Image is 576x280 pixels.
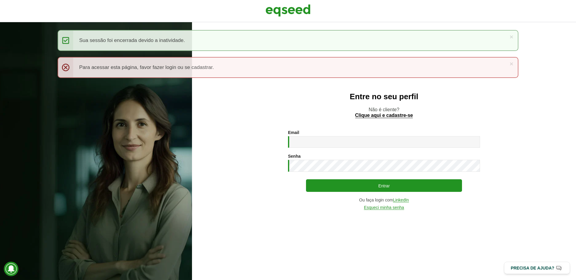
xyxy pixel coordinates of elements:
div: Para acessar esta página, favor fazer login ou se cadastrar. [58,57,518,78]
p: Não é cliente? [204,107,564,118]
img: EqSeed Logo [265,3,310,18]
label: Senha [288,154,301,158]
div: Sua sessão foi encerrada devido a inatividade. [58,30,518,51]
h2: Entre no seu perfil [204,92,564,101]
a: × [510,61,513,67]
label: Email [288,130,299,135]
a: Esqueci minha senha [364,205,404,210]
a: × [510,34,513,40]
a: LinkedIn [393,198,409,202]
button: Entrar [306,179,462,192]
a: Clique aqui e cadastre-se [355,113,413,118]
div: Ou faça login com [288,198,480,202]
